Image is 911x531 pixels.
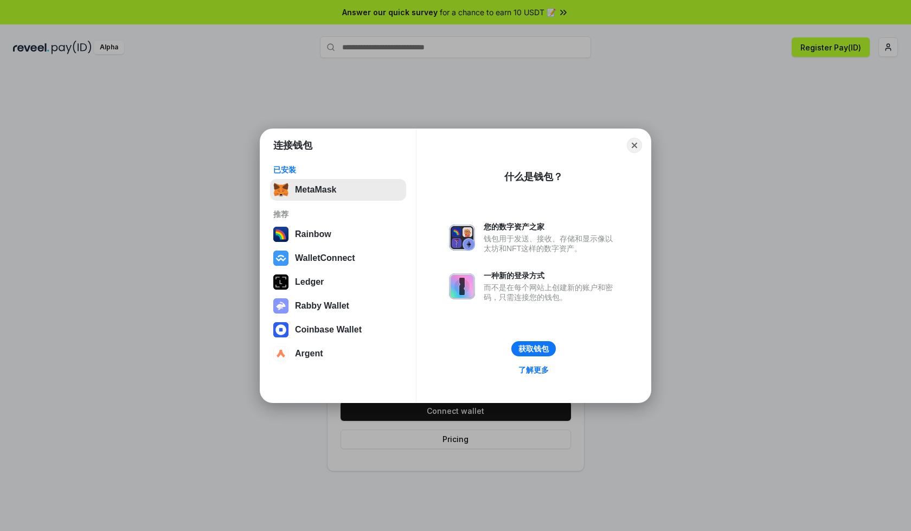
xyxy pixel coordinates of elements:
[484,271,618,280] div: 一种新的登录方式
[484,234,618,253] div: 钱包用于发送、接收、存储和显示像以太坊和NFT这样的数字资产。
[273,227,288,242] img: svg+xml,%3Csvg%20width%3D%22120%22%20height%3D%22120%22%20viewBox%3D%220%200%20120%20120%22%20fil...
[295,301,349,311] div: Rabby Wallet
[270,295,406,317] button: Rabby Wallet
[273,298,288,314] img: svg+xml,%3Csvg%20xmlns%3D%22http%3A%2F%2Fwww.w3.org%2F2000%2Fsvg%22%20fill%3D%22none%22%20viewBox...
[273,209,403,219] div: 推荐
[270,343,406,364] button: Argent
[504,170,563,183] div: 什么是钱包？
[518,365,549,375] div: 了解更多
[627,138,642,153] button: Close
[295,325,362,335] div: Coinbase Wallet
[295,185,336,195] div: MetaMask
[273,139,312,152] h1: 连接钱包
[273,274,288,290] img: svg+xml,%3Csvg%20xmlns%3D%22http%3A%2F%2Fwww.w3.org%2F2000%2Fsvg%22%20width%3D%2228%22%20height%3...
[484,222,618,232] div: 您的数字资产之家
[295,253,355,263] div: WalletConnect
[270,179,406,201] button: MetaMask
[273,165,403,175] div: 已安装
[270,319,406,341] button: Coinbase Wallet
[270,271,406,293] button: Ledger
[512,363,555,377] a: 了解更多
[518,344,549,354] div: 获取钱包
[270,223,406,245] button: Rainbow
[295,277,324,287] div: Ledger
[484,283,618,302] div: 而不是在每个网站上创建新的账户和密码，只需连接您的钱包。
[270,247,406,269] button: WalletConnect
[449,225,475,251] img: svg+xml,%3Csvg%20xmlns%3D%22http%3A%2F%2Fwww.w3.org%2F2000%2Fsvg%22%20fill%3D%22none%22%20viewBox...
[273,346,288,361] img: svg+xml,%3Csvg%20width%3D%2228%22%20height%3D%2228%22%20viewBox%3D%220%200%2028%2028%22%20fill%3D...
[295,349,323,359] div: Argent
[511,341,556,356] button: 获取钱包
[449,273,475,299] img: svg+xml,%3Csvg%20xmlns%3D%22http%3A%2F%2Fwww.w3.org%2F2000%2Fsvg%22%20fill%3D%22none%22%20viewBox...
[273,251,288,266] img: svg+xml,%3Csvg%20width%3D%2228%22%20height%3D%2228%22%20viewBox%3D%220%200%2028%2028%22%20fill%3D...
[295,229,331,239] div: Rainbow
[273,322,288,337] img: svg+xml,%3Csvg%20width%3D%2228%22%20height%3D%2228%22%20viewBox%3D%220%200%2028%2028%22%20fill%3D...
[273,182,288,197] img: svg+xml,%3Csvg%20fill%3D%22none%22%20height%3D%2233%22%20viewBox%3D%220%200%2035%2033%22%20width%...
